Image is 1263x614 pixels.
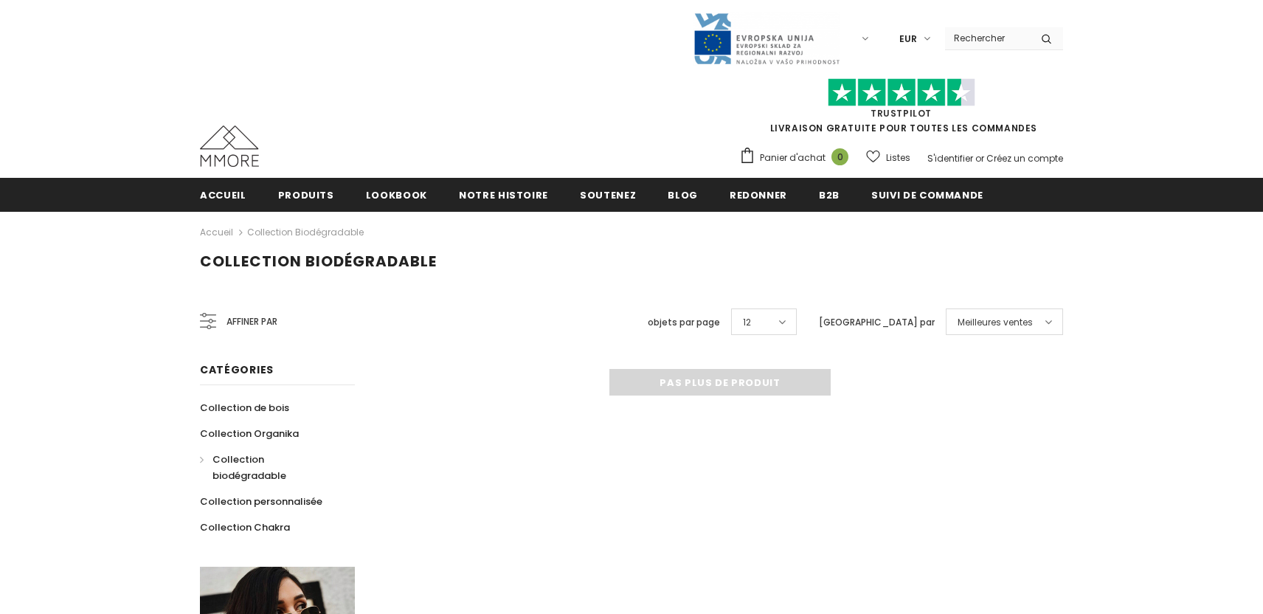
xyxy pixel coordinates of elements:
[278,178,334,211] a: Produits
[200,251,437,272] span: Collection biodégradable
[927,152,973,165] a: S'identifier
[226,314,277,330] span: Affiner par
[693,32,840,44] a: Javni Razpis
[366,188,427,202] span: Lookbook
[871,188,983,202] span: Suivi de commande
[200,125,259,167] img: Cas MMORE
[200,362,274,377] span: Catégories
[459,178,548,211] a: Notre histoire
[200,224,233,241] a: Accueil
[866,145,910,170] a: Listes
[739,147,856,169] a: Panier d'achat 0
[247,226,364,238] a: Collection biodégradable
[212,452,286,483] span: Collection biodégradable
[668,188,698,202] span: Blog
[730,188,787,202] span: Redonner
[819,178,840,211] a: B2B
[831,148,848,165] span: 0
[819,315,935,330] label: [GEOGRAPHIC_DATA] par
[200,395,289,421] a: Collection de bois
[886,151,910,165] span: Listes
[743,315,751,330] span: 12
[739,85,1063,134] span: LIVRAISON GRATUITE POUR TOUTES LES COMMANDES
[648,315,720,330] label: objets par page
[958,315,1033,330] span: Meilleures ventes
[580,178,636,211] a: soutenez
[828,78,975,107] img: Faites confiance aux étoiles pilotes
[899,32,917,46] span: EUR
[730,178,787,211] a: Redonner
[871,178,983,211] a: Suivi de commande
[200,446,339,489] a: Collection biodégradable
[975,152,984,165] span: or
[200,489,322,514] a: Collection personnalisée
[200,514,290,540] a: Collection Chakra
[459,188,548,202] span: Notre histoire
[278,188,334,202] span: Produits
[668,178,698,211] a: Blog
[200,401,289,415] span: Collection de bois
[693,12,840,66] img: Javni Razpis
[986,152,1063,165] a: Créez un compte
[200,188,246,202] span: Accueil
[760,151,826,165] span: Panier d'achat
[200,178,246,211] a: Accueil
[200,494,322,508] span: Collection personnalisée
[819,188,840,202] span: B2B
[945,27,1030,49] input: Search Site
[200,427,299,441] span: Collection Organika
[200,421,299,446] a: Collection Organika
[871,107,932,120] a: TrustPilot
[366,178,427,211] a: Lookbook
[200,520,290,534] span: Collection Chakra
[580,188,636,202] span: soutenez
